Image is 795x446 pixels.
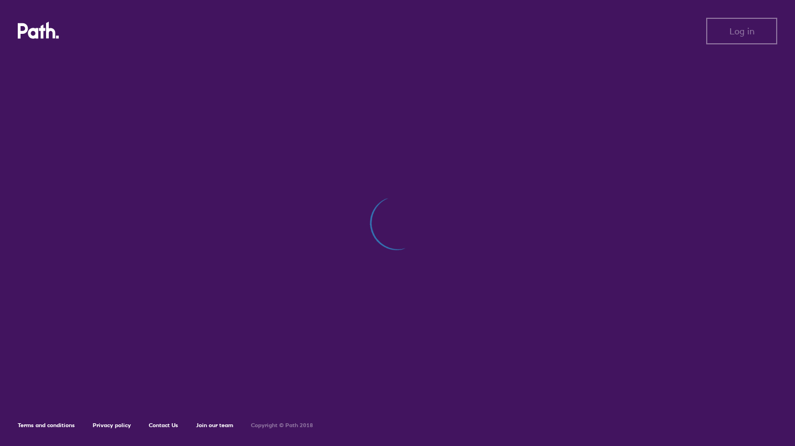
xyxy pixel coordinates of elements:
h6: Copyright © Path 2018 [251,422,313,429]
span: Log in [729,26,754,36]
a: Join our team [196,422,233,429]
button: Log in [706,18,777,44]
a: Contact Us [149,422,178,429]
a: Terms and conditions [18,422,75,429]
a: Privacy policy [93,422,131,429]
